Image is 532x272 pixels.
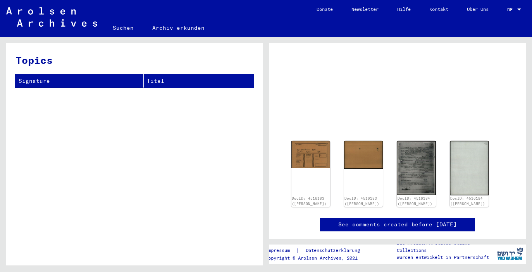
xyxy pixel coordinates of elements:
img: Arolsen_neg.svg [6,7,97,27]
img: yv_logo.png [496,244,525,263]
p: wurden entwickelt in Partnerschaft mit [397,254,494,268]
a: DocID: 4516183 ([PERSON_NAME]) [292,196,327,206]
p: Die Arolsen Archives Online-Collections [397,240,494,254]
h3: Topics [15,53,253,68]
a: Datenschutzerklärung [300,246,369,255]
a: DocID: 4516184 ([PERSON_NAME]) [398,196,432,206]
img: 001.jpg [397,141,436,195]
th: Titel [144,74,253,88]
p: Copyright © Arolsen Archives, 2021 [265,255,369,262]
img: 002.jpg [450,141,489,195]
span: DE [507,7,516,12]
div: | [265,246,369,255]
a: DocID: 4516184 ([PERSON_NAME]) [450,196,485,206]
img: 002.jpg [344,141,383,169]
img: 001.jpg [291,141,330,168]
a: Archiv erkunden [143,19,214,37]
a: See comments created before [DATE] [338,221,457,229]
a: Suchen [103,19,143,37]
a: DocID: 4516183 ([PERSON_NAME]) [344,196,379,206]
th: Signature [15,74,144,88]
a: Impressum [265,246,296,255]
